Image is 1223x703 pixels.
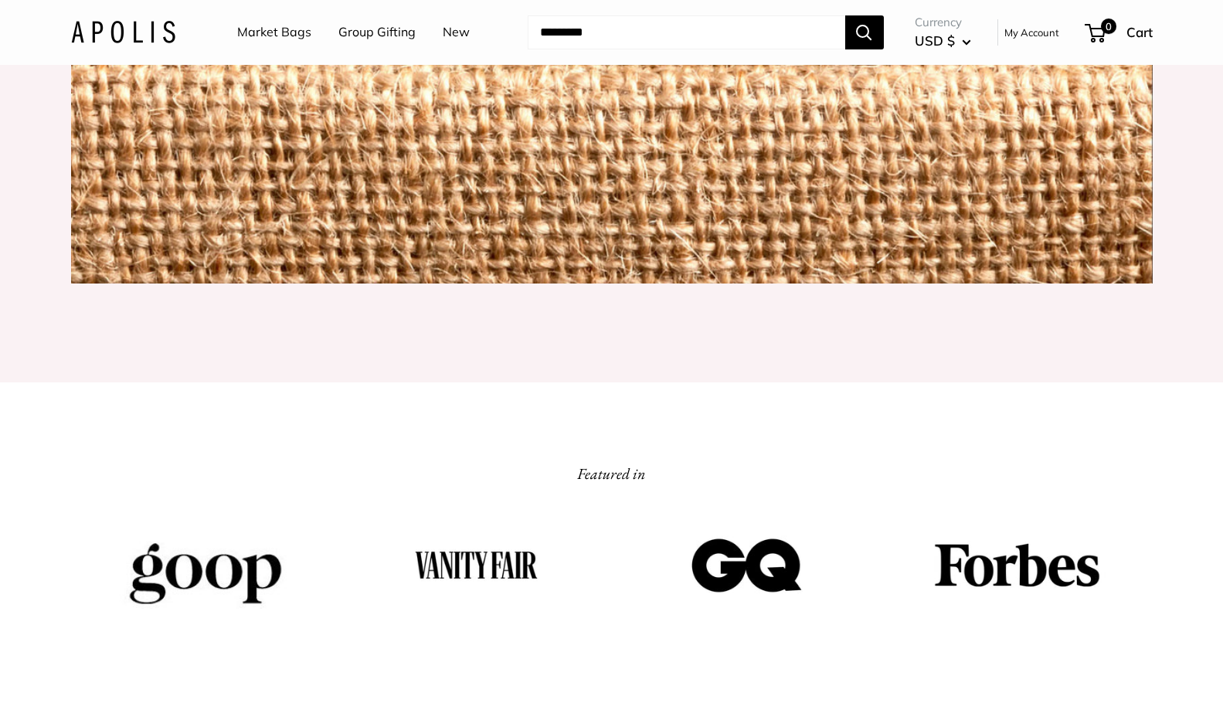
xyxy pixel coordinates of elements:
[1086,20,1153,45] a: 0 Cart
[915,32,955,49] span: USD $
[528,15,845,49] input: Search...
[577,460,646,487] h2: Featured in
[1100,19,1116,34] span: 0
[338,21,416,44] a: Group Gifting
[845,15,884,49] button: Search
[1126,24,1153,40] span: Cart
[915,29,971,53] button: USD $
[237,21,311,44] a: Market Bags
[915,12,971,33] span: Currency
[71,21,175,43] img: Apolis
[12,644,165,691] iframe: Sign Up via Text for Offers
[1004,23,1059,42] a: My Account
[443,21,470,44] a: New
